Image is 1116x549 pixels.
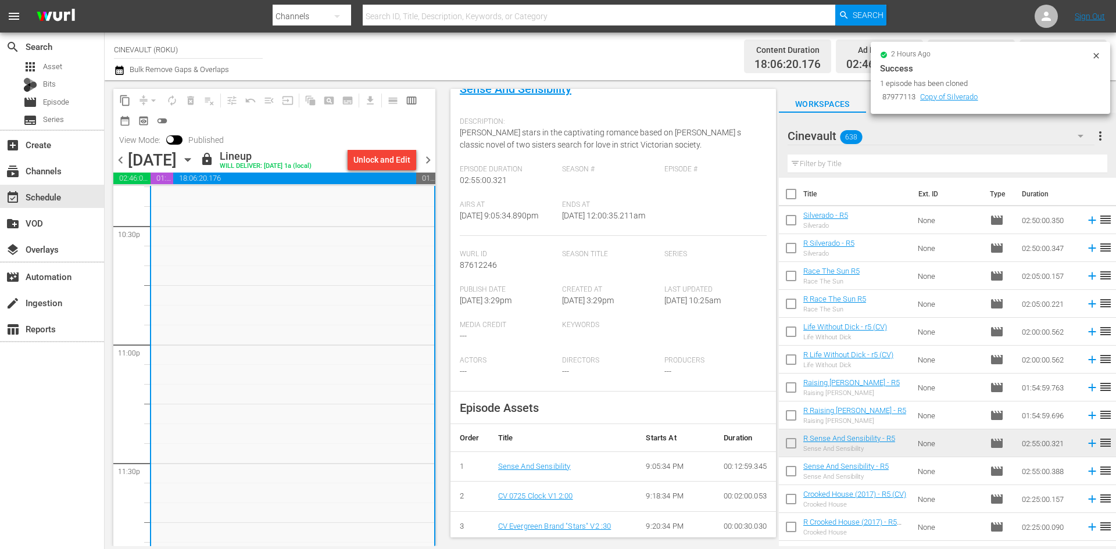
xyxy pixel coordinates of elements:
[754,58,821,71] span: 18:06:20.176
[846,42,913,58] div: Ad Duration
[156,115,168,127] span: toggle_off
[460,165,556,174] span: Episode Duration
[460,128,741,149] span: [PERSON_NAME] stars in the captivating romance based on [PERSON_NAME] s classic novel of two sist...
[460,200,556,210] span: Airs At
[450,482,489,512] td: 2
[562,356,659,365] span: Directors
[803,501,906,508] div: Crooked House
[1099,324,1113,338] span: reorder
[460,82,571,96] a: Sense And Sensibility
[220,150,312,163] div: Lineup
[460,260,497,270] span: 87612246
[913,401,985,429] td: None
[23,113,37,127] span: Series
[23,78,37,92] div: Bits
[1086,270,1099,282] svg: Add to Schedule
[803,350,893,359] a: R Life Without Dick - r5 (CV)
[803,417,906,425] div: Raising [PERSON_NAME]
[151,173,173,184] span: 01:42:38.225
[260,91,278,110] span: Fill episodes with ad slates
[1017,457,1081,485] td: 02:55:00.388
[562,211,645,220] span: [DATE] 12:00:35.211am
[664,296,721,305] span: [DATE] 10:25am
[1017,206,1081,234] td: 02:50:00.350
[116,91,134,110] span: Copy Lineup
[1099,436,1113,450] span: reorder
[1086,465,1099,478] svg: Add to Schedule
[220,163,312,170] div: WILL DELIVER: [DATE] 1a (local)
[43,96,69,108] span: Episode
[990,520,1004,534] span: Episode
[460,356,556,365] span: Actors
[6,164,20,178] span: Channels
[913,262,985,290] td: None
[664,285,761,295] span: Last Updated
[803,322,887,331] a: Life Without Dick - r5 (CV)
[803,222,848,229] div: Silverado
[460,175,507,185] span: 02:55:00.321
[779,97,866,112] span: Workspaces
[803,211,848,220] a: Silverado - R5
[28,3,84,30] img: ans4CAIJ8jUAAAAAAAAAAAAAAAAAAAAAAAAgQb4GAAAAAAAAAAAAAAAAAAAAAAAAJMjXAAAAAAAAAAAAAAAAAAAAAAAAgAT5G...
[1099,380,1113,394] span: reorder
[1086,437,1099,450] svg: Add to Schedule
[1099,464,1113,478] span: reorder
[562,285,659,295] span: Created At
[913,457,985,485] td: None
[913,513,985,541] td: None
[636,482,714,512] td: 9:18:34 PM
[416,173,435,184] span: 01:24:57.200
[6,40,20,54] span: Search
[803,490,906,498] a: Crooked House (2017) - R5 (CV)
[1017,262,1081,290] td: 02:05:00.157
[460,117,761,127] span: Description:
[803,473,889,480] div: Sense And Sensibility
[803,278,860,285] div: Race The Sun
[119,115,131,127] span: date_range_outlined
[1086,325,1099,338] svg: Add to Schedule
[1099,519,1113,533] span: reorder
[113,173,151,184] span: 02:46:04.399
[664,250,761,259] span: Series
[714,424,776,452] th: Duration
[1086,214,1099,227] svg: Add to Schedule
[803,250,854,257] div: Silverado
[880,78,1089,89] div: 1 episode has been cloned
[803,462,889,471] a: Sense And Sensibility - R5
[714,482,776,512] td: 00:02:00.053
[498,462,571,471] a: Sense And Sensibility
[128,150,177,170] div: [DATE]
[803,389,900,397] div: Raising [PERSON_NAME]
[664,165,761,174] span: Episode #
[460,296,512,305] span: [DATE] 3:29pm
[913,318,985,346] td: None
[636,451,714,482] td: 9:05:34 PM
[562,321,659,330] span: Keywords
[803,434,895,443] a: R Sense And Sensibility - R5
[6,191,20,204] span: Schedule
[1093,122,1107,150] button: more_vert
[163,91,181,110] span: Loop Content
[460,250,556,259] span: Wurl Id
[200,152,214,166] span: lock
[241,91,260,110] span: Revert to Primary Episode
[460,321,556,330] span: Media Credit
[911,178,982,210] th: Ext. ID
[983,178,1015,210] th: Type
[1017,318,1081,346] td: 02:00:00.562
[1017,429,1081,457] td: 02:55:00.321
[754,42,821,58] div: Content Duration
[43,61,62,73] span: Asset
[891,50,931,59] span: 2 hours ago
[1017,401,1081,429] td: 01:54:59.696
[803,406,906,415] a: R Raising [PERSON_NAME] - R5
[1099,268,1113,282] span: reorder
[990,464,1004,478] span: Episode
[1099,491,1113,505] span: reorder
[990,213,1004,227] span: movie
[1086,409,1099,422] svg: Add to Schedule
[119,95,131,106] span: content_copy
[450,451,489,482] td: 1
[803,295,866,303] a: R Race The Sun R5
[166,135,174,143] span: Toggle to switch from Published to Draft view.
